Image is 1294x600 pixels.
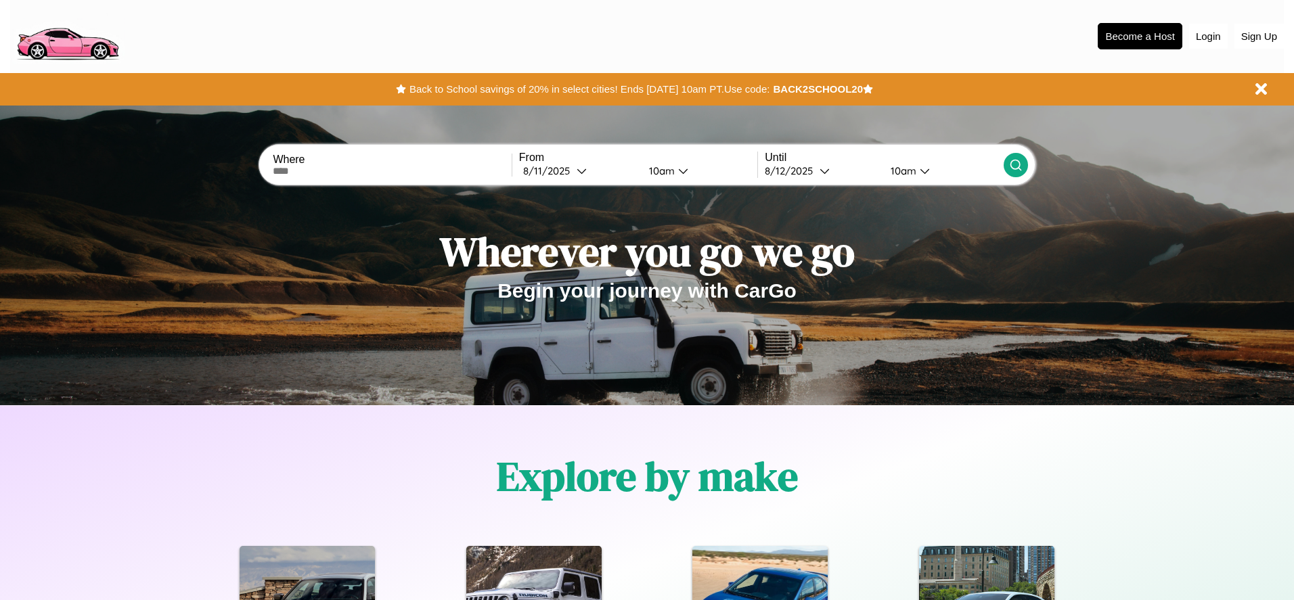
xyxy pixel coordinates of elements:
div: 8 / 11 / 2025 [523,164,577,177]
b: BACK2SCHOOL20 [773,83,863,95]
button: Login [1189,24,1228,49]
div: 10am [884,164,920,177]
label: From [519,152,757,164]
button: 10am [880,164,1003,178]
img: logo [10,7,125,64]
label: Until [765,152,1003,164]
button: Sign Up [1234,24,1284,49]
button: 8/11/2025 [519,164,638,178]
label: Where [273,154,511,166]
button: Become a Host [1098,23,1182,49]
h1: Explore by make [497,448,798,504]
div: 8 / 12 / 2025 [765,164,820,177]
div: 10am [642,164,678,177]
button: 10am [638,164,757,178]
button: Back to School savings of 20% in select cities! Ends [DATE] 10am PT.Use code: [406,80,773,99]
